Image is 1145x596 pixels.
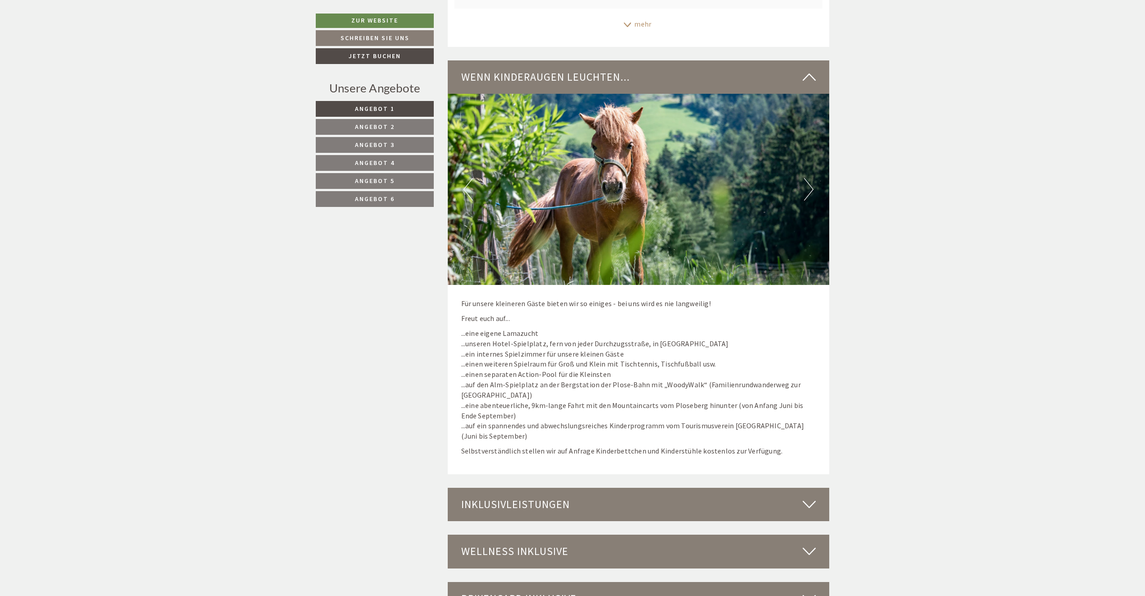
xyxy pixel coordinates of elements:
[14,44,143,50] small: 10:52
[461,446,816,456] p: Selbstverständlich stellen wir auf Anfrage Kinderbettchen und Kinderstühle kostenlos zur Verfügung.
[804,178,813,201] button: Next
[355,159,395,167] span: Angebot 4
[448,535,830,568] div: Wellness inklusive
[461,313,816,324] p: Freut euch auf...
[7,25,147,52] div: Guten Tag, wie können wir Ihnen helfen?
[316,80,434,96] div: Unsere Angebote
[461,328,816,441] p: ...eine eigene Lamazucht ...unseren Hotel-Spielplatz, fern von jeder Durchzugsstraße, in [GEOGRAP...
[461,298,816,309] p: Für unsere kleineren Gäste bieten wir so einiges - bei uns wird es nie langweilig!
[14,27,143,34] div: [GEOGRAPHIC_DATA]
[355,177,395,185] span: Angebot 5
[463,178,473,201] button: Previous
[448,15,830,33] div: mehr
[448,488,830,521] div: Inklusivleistungen
[355,141,395,149] span: Angebot 3
[448,60,830,94] div: Wenn Kinderaugen leuchten...
[316,14,434,28] a: Zur Website
[301,238,355,253] button: Senden
[355,105,395,113] span: Angebot 1
[355,195,395,203] span: Angebot 6
[355,123,395,131] span: Angebot 2
[161,7,194,23] div: [DATE]
[316,30,434,46] a: Schreiben Sie uns
[316,48,434,64] a: Jetzt buchen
